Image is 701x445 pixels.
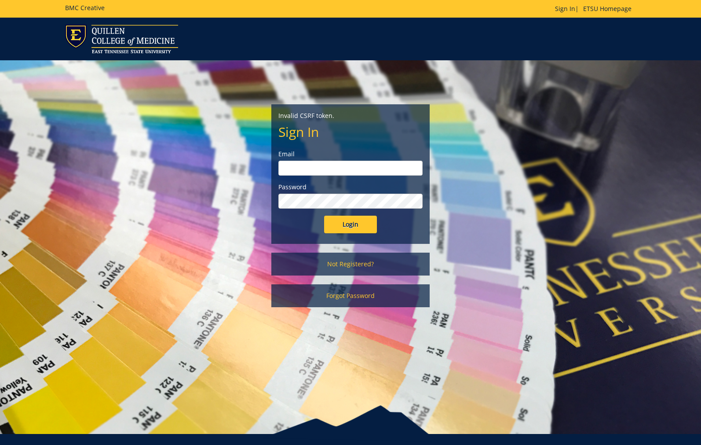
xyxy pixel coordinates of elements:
[278,183,423,191] label: Password
[278,111,423,120] p: Invalid CSRF token.
[271,284,430,307] a: Forgot Password
[65,4,105,11] h5: BMC Creative
[65,25,178,53] img: ETSU logo
[278,125,423,139] h2: Sign In
[271,253,430,276] a: Not Registered?
[324,216,377,233] input: Login
[555,4,575,13] a: Sign In
[555,4,636,13] p: |
[579,4,636,13] a: ETSU Homepage
[278,150,423,158] label: Email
